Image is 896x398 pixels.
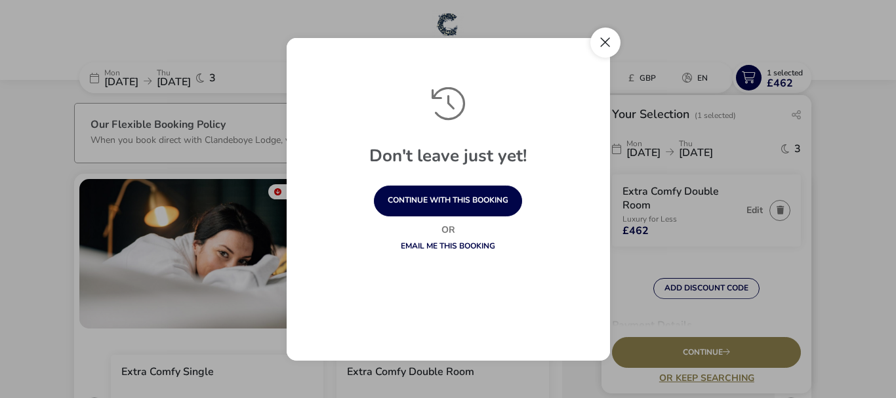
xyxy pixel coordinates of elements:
button: continue with this booking [374,186,522,216]
a: Email me this booking [401,241,495,251]
button: Close [590,28,621,58]
p: Or [343,223,553,237]
div: exitPrevention [287,38,610,361]
h1: Don't leave just yet! [306,148,591,186]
